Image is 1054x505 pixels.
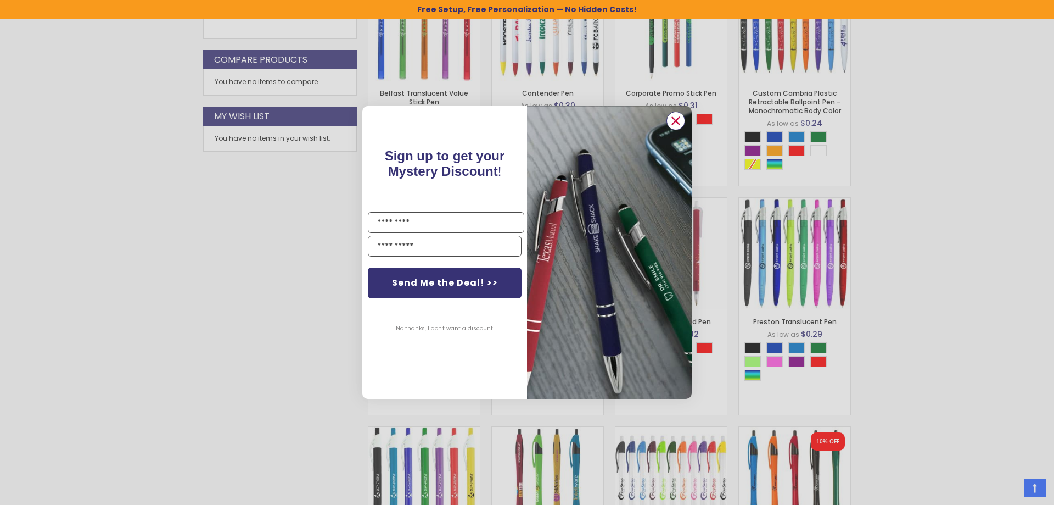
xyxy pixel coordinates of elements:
button: Close dialog [666,112,685,130]
button: No thanks, I don't want a discount. [390,315,500,342]
button: Send Me the Deal! >> [368,268,522,298]
span: Sign up to get your Mystery Discount [385,148,505,179]
span: ! [385,148,505,179]
img: pop-up-image [527,106,692,399]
